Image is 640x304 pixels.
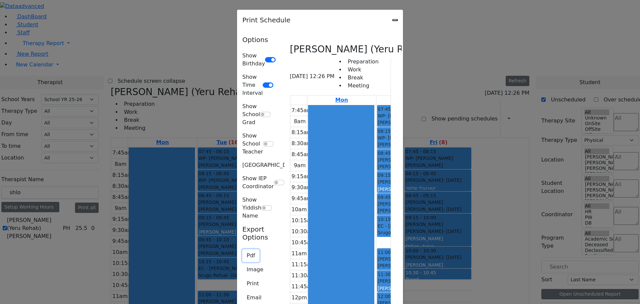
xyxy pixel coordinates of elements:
div: 9:45am [290,195,313,203]
span: [PERSON_NAME] [378,201,415,207]
div: [PERSON_NAME] [378,244,443,251]
div: Srugo Refual [378,229,443,236]
li: Break [345,74,378,82]
button: Email [242,291,266,304]
span: [PERSON_NAME] [378,157,415,163]
span: WP- [PERSON_NAME] [PERSON_NAME] [378,134,443,148]
div: 10:45am [290,239,317,247]
div: [PERSON_NAME] [378,179,443,185]
span: 08:45 - 09:15 [378,150,408,157]
div: 12pm [290,294,308,302]
label: [GEOGRAPHIC_DATA] [242,161,298,169]
div: [PERSON_NAME] [378,148,443,155]
div: [PERSON_NAME] [378,163,443,170]
span: [DATE] 12:26 PM [290,72,335,80]
div: 10:15am [290,217,317,225]
li: Meeting [345,82,378,90]
label: Show Yiddish Name [242,196,261,220]
button: Print [242,277,263,290]
span: 07:45 - 08:15 [378,106,408,112]
span: [PERSON_NAME] UTA [378,256,426,262]
div: 11:30am [290,272,317,280]
span: 12:00 - 12:30 [378,293,408,300]
div: 8:45am [290,150,313,159]
label: Show School Grad [242,102,260,126]
button: Image [242,263,268,276]
div: [PERSON_NAME] [378,237,443,244]
label: Show IEP Coordinator [242,175,274,191]
div: [PERSON_NAME] [378,262,443,269]
h5: Export Options [242,225,275,241]
div: 11:45am [290,283,317,291]
label: Show Birthday [242,52,265,68]
div: 9:15am [290,173,313,181]
div: 8am [292,117,307,125]
div: 9am [292,162,307,170]
div: 11am [290,250,308,258]
h3: [PERSON_NAME] (Yeru Rehab) [PERSON_NAME] , Physical [290,44,557,55]
li: Work [345,66,378,74]
div: 10:30am [290,228,317,236]
button: Close [392,19,398,21]
a: August 18, 2025 [334,95,349,105]
div: 10am [290,206,308,214]
span: 09:15 - 09:45 [378,172,408,179]
div: 11:15am [290,261,317,269]
div: [PERSON_NAME] [378,207,443,214]
label: Show School Teacher [242,132,263,156]
button: Pdf [242,249,259,262]
div: [PERSON_NAME] [378,186,443,193]
li: Preparation [345,58,378,66]
span: 09:45 - 10:15 [378,194,408,201]
div: 9:30am [290,184,313,192]
span: 11:00 - 11:30 [378,249,408,256]
span: 11:30 - 12:00 [378,271,408,278]
div: 8:15am [290,128,313,136]
h5: Print Schedule [242,15,290,25]
div: 7:45am [290,106,313,114]
label: Show Time Interval [242,73,263,97]
span: EC - [PERSON_NAME] [378,223,426,229]
span: 10:15 - 10:45 [378,216,408,223]
span: WP- [PERSON_NAME] [PERSON_NAME] [378,112,443,126]
div: 8:30am [290,139,313,147]
div: [PERSON_NAME] [378,285,443,292]
div: [PERSON_NAME] [378,126,443,133]
div: [PERSON_NAME] [378,278,443,284]
h5: Options [242,36,275,44]
span: 08:15 - 08:45 [378,128,408,134]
